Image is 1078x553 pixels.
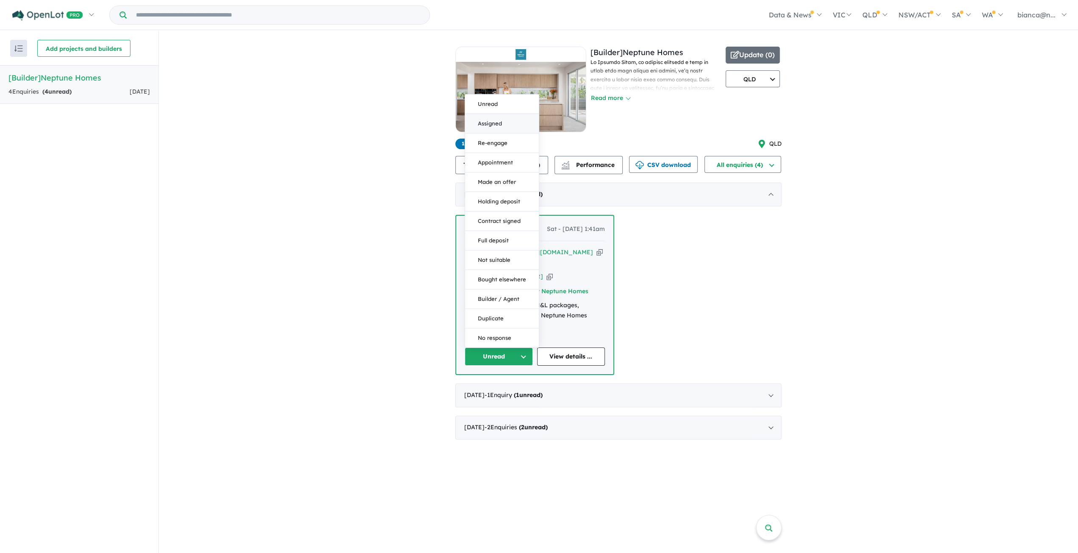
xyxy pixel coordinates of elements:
[562,161,569,166] img: line-chart.svg
[629,156,698,173] button: CSV download
[563,161,615,169] span: Performance
[514,391,543,399] strong: ( unread)
[502,287,588,295] a: Capeview by Neptune Homes
[465,94,539,114] button: Unread
[44,88,48,95] span: 4
[8,72,150,83] h5: [Builder] Neptune Homes
[455,139,518,149] span: 10 Display Homes
[465,114,539,133] button: Assigned
[465,270,539,289] button: Bought elsewhere
[455,156,548,174] button: Team member settings (2)
[590,93,630,103] button: Read more
[635,161,644,170] img: download icon
[519,423,548,431] strong: ( unread)
[8,87,72,97] div: 4 Enquir ies
[465,94,539,348] div: Unread
[130,88,150,95] span: [DATE]
[485,391,543,399] span: - 1 Enquir y
[502,287,588,296] button: Capeview by Neptune Homes
[704,156,781,173] button: All enquiries (4)
[596,248,603,257] button: Copy
[455,416,781,439] div: [DATE]
[465,172,539,192] button: Made an offer
[726,70,780,87] button: QLD
[547,224,605,234] span: Sat - [DATE] 1:41am
[465,289,539,309] button: Builder / Agent
[455,183,781,206] div: [DATE]
[1017,11,1056,19] span: bianca@n...
[37,40,130,57] button: Add projects and builders
[465,153,539,172] button: Appointment
[590,58,721,308] p: Lo Ipsumdo Sitam, co adipisc elitsedd e temp in utlab etdo magn aliqua eni admini, ve’q nostr exe...
[521,423,524,431] span: 2
[561,164,570,169] img: bar-chart.svg
[465,328,539,347] button: No response
[465,192,539,211] button: Holding deposit
[42,88,72,95] strong: ( unread)
[465,347,533,366] button: Unread
[128,6,428,24] input: Try estate name, suburb, builder or developer
[537,347,605,366] a: View details ...
[554,156,623,174] button: Performance
[465,231,539,250] button: Full deposit
[465,250,539,270] button: Not suitable
[465,133,539,153] button: Re-engage
[515,49,526,60] img: Neptune Homes
[12,10,83,21] img: Openlot PRO Logo White
[456,62,586,132] img: Neptune Homes
[485,423,548,431] span: - 2 Enquir ies
[546,272,553,281] button: Copy
[769,139,781,149] span: QLD
[590,47,683,57] a: [Builder]Neptune Homes
[455,383,781,407] div: [DATE]
[516,391,519,399] span: 1
[455,47,586,139] a: Neptune HomesNeptune Homes
[465,309,539,328] button: Duplicate
[14,45,23,52] img: sort.svg
[465,211,539,231] button: Contract signed
[726,47,780,64] button: Update (0)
